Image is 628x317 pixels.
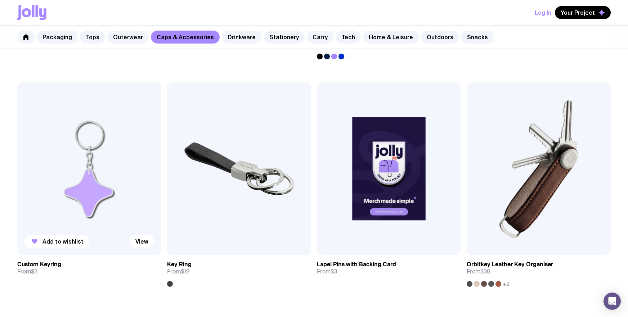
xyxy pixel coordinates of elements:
span: $19 [181,268,190,275]
a: Home & Leisure [363,31,419,44]
a: Tech [336,31,361,44]
button: Add to wishlist [24,235,89,248]
a: Snacks [461,31,494,44]
a: Drinkware [222,31,261,44]
span: $39 [480,268,490,275]
a: Custom KeyringFrom$3 [17,255,161,281]
a: Outerwear [107,31,149,44]
a: Orbitkey Leather Key OrganiserFrom$39+2 [467,255,611,287]
a: Caps & Accessories [151,31,220,44]
a: Stationery [264,31,305,44]
span: From [167,268,190,275]
span: $3 [331,268,337,275]
span: +2 [503,281,510,287]
button: Your Project [555,6,611,19]
a: Outdoors [421,31,459,44]
a: Packaging [37,31,78,44]
a: Carry [307,31,333,44]
h3: Custom Keyring [17,261,61,268]
h3: Lapel Pins with Backing Card [317,261,396,268]
span: From [467,268,490,275]
span: Add to wishlist [42,238,84,245]
span: From [317,268,337,275]
h3: Orbitkey Leather Key Organiser [467,261,553,268]
span: $3 [31,268,37,275]
a: Key RingFrom$19 [167,255,311,287]
span: Your Project [561,9,595,16]
button: Log In [535,6,551,19]
span: From [17,268,37,275]
h3: Key Ring [167,261,192,268]
a: Lapel Pins with Backing CardFrom$3 [317,255,461,281]
a: View [130,235,154,248]
div: Open Intercom Messenger [604,293,621,310]
a: Tops [80,31,105,44]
